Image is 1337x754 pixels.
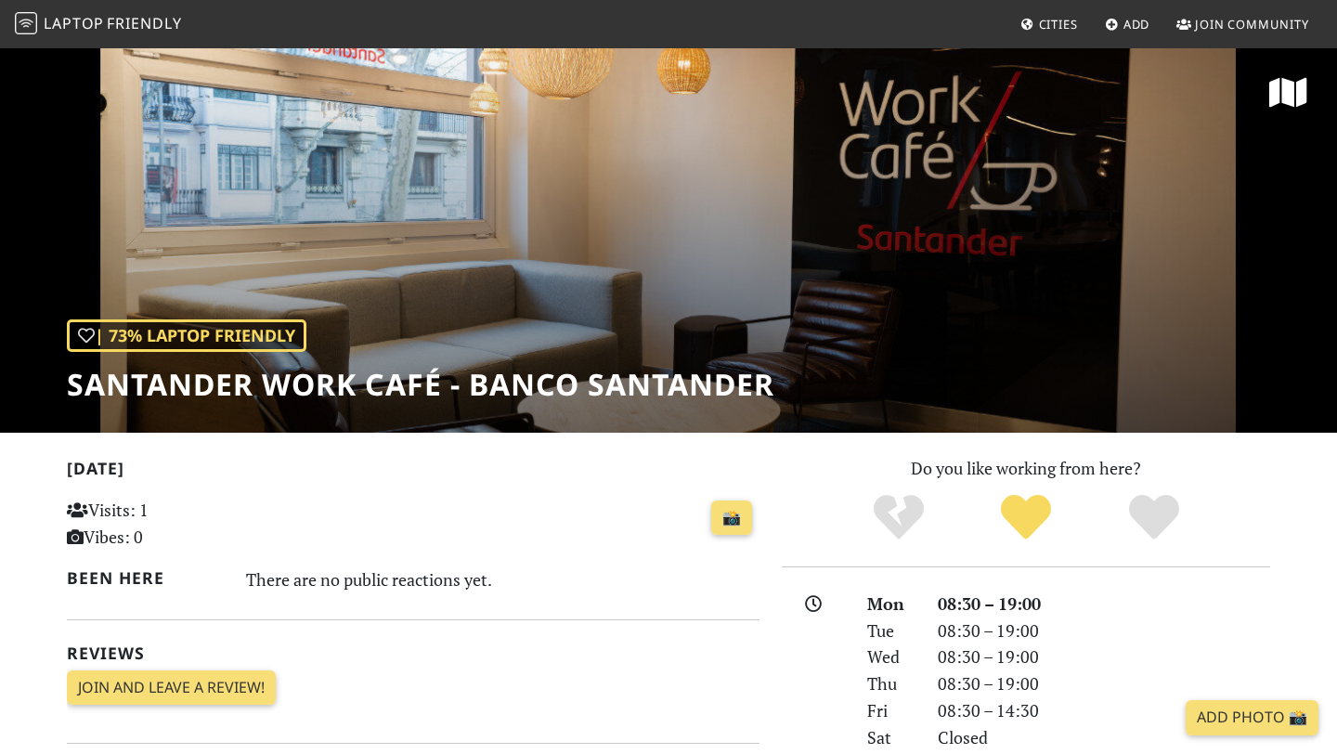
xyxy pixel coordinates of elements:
div: Yes [962,492,1090,543]
div: No [835,492,963,543]
div: There are no public reactions yet. [246,565,760,594]
div: | 73% Laptop Friendly [67,319,306,352]
a: Join and leave a review! [67,670,276,706]
p: Visits: 1 Vibes: 0 [67,497,283,551]
span: Laptop [44,13,104,33]
a: 📸 [711,500,752,536]
div: Wed [856,643,927,670]
div: Closed [927,724,1281,751]
div: Definitely! [1090,492,1218,543]
span: Friendly [107,13,181,33]
a: LaptopFriendly LaptopFriendly [15,8,182,41]
div: 08:30 – 19:00 [927,591,1281,617]
span: Add [1123,16,1150,32]
a: Join Community [1169,7,1317,41]
div: 08:30 – 19:00 [927,617,1281,644]
h2: Been here [67,568,224,588]
h1: Santander Work Café - Banco Santander [67,367,774,402]
span: Cities [1039,16,1078,32]
img: LaptopFriendly [15,12,37,34]
a: Add [1097,7,1158,41]
div: Thu [856,670,927,697]
div: Mon [856,591,927,617]
span: Join Community [1195,16,1309,32]
p: Do you like working from here? [782,455,1270,482]
div: Fri [856,697,927,724]
div: 08:30 – 19:00 [927,643,1281,670]
h2: [DATE] [67,459,759,486]
div: Tue [856,617,927,644]
div: 08:30 – 19:00 [927,670,1281,697]
a: Add Photo 📸 [1186,700,1318,735]
h2: Reviews [67,643,759,663]
div: 08:30 – 14:30 [927,697,1281,724]
a: Cities [1013,7,1085,41]
div: Sat [856,724,927,751]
